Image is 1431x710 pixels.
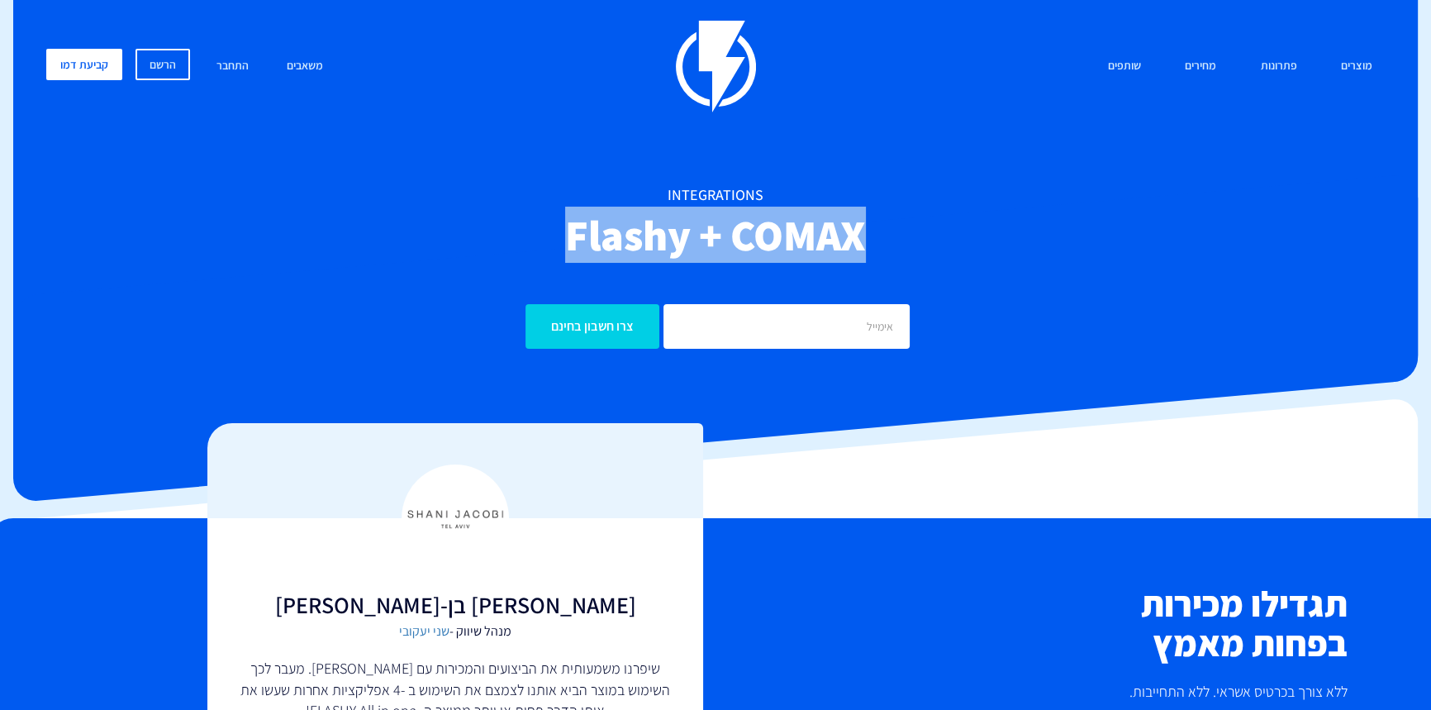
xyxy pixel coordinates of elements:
[525,304,659,349] input: צרו חשבון בחינם
[46,187,1385,203] h1: integrations
[1096,49,1153,84] a: שותפים
[728,680,1348,703] p: ללא צורך בכרטיס אשראי. ללא התחייבות.
[1172,49,1229,84] a: מחירים
[1248,49,1310,84] a: פתרונות
[240,622,670,641] span: מנהל שיווק -
[728,584,1348,663] h2: תגדילו מכירות בפחות מאמץ
[135,49,190,80] a: הרשם
[204,49,261,84] a: התחבר
[240,593,670,618] h3: [PERSON_NAME] בן-[PERSON_NAME]
[274,49,335,84] a: משאבים
[402,465,509,572] img: Feedback
[46,212,1385,259] h2: Flashy + COMAX
[46,49,122,80] a: קביעת דמו
[663,304,910,349] input: אימייל
[1329,49,1385,84] a: מוצרים
[399,622,449,640] a: שני יעקובי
